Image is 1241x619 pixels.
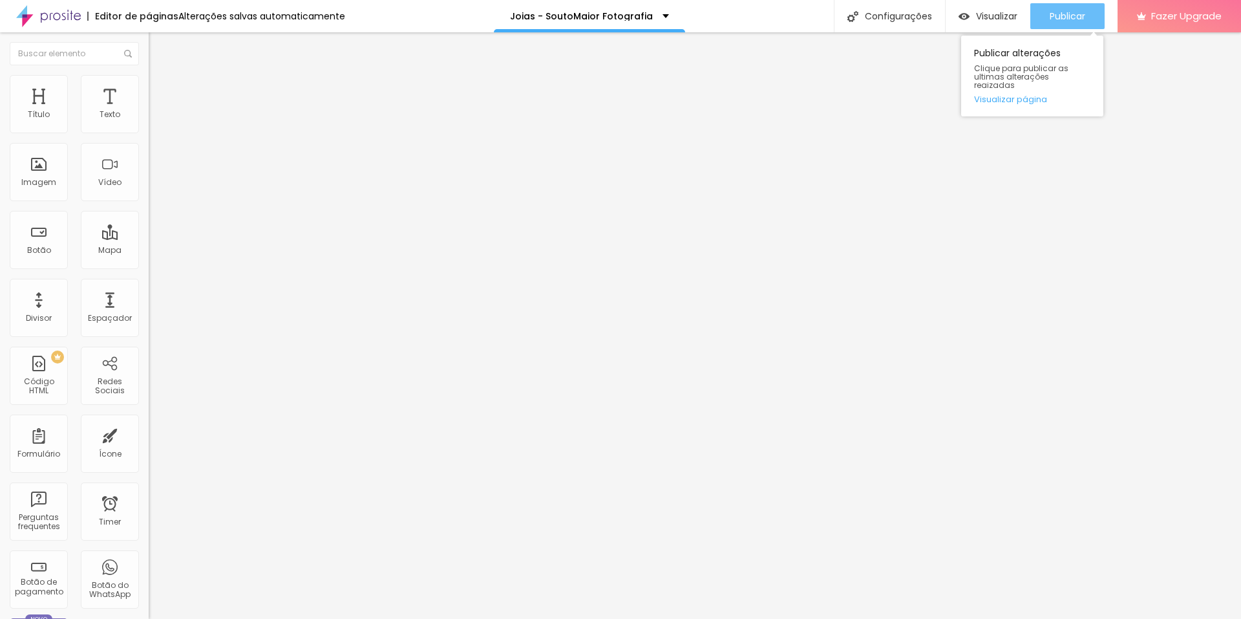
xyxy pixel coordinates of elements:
div: Botão do WhatsApp [84,581,135,600]
button: Publicar [1030,3,1105,29]
div: Timer [99,517,121,527]
div: Mapa [98,246,122,255]
div: Imagem [21,178,56,187]
span: Visualizar [976,11,1017,21]
img: Icone [124,50,132,58]
div: Publicar alterações [961,36,1103,116]
iframe: Editor [149,32,1241,619]
div: Editor de páginas [87,12,178,21]
div: Perguntas frequentes [13,513,64,532]
span: Clique para publicar as ultimas alterações reaizadas [974,64,1090,90]
div: Divisor [26,314,52,323]
a: Visualizar página [974,95,1090,103]
div: Ícone [99,450,122,459]
div: Alterações salvas automaticamente [178,12,345,21]
button: Visualizar [946,3,1030,29]
div: Formulário [17,450,60,459]
div: Código HTML [13,377,64,396]
input: Buscar elemento [10,42,139,65]
div: Título [28,110,50,119]
div: Espaçador [88,314,132,323]
div: Botão de pagamento [13,578,64,596]
p: Joias - SoutoMaior Fotografia [510,12,653,21]
img: Icone [847,11,858,22]
div: Botão [27,246,51,255]
span: Publicar [1050,11,1085,21]
div: Redes Sociais [84,377,135,396]
div: Texto [100,110,120,119]
img: view-1.svg [959,11,970,22]
div: Vídeo [98,178,122,187]
span: Fazer Upgrade [1151,10,1222,21]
